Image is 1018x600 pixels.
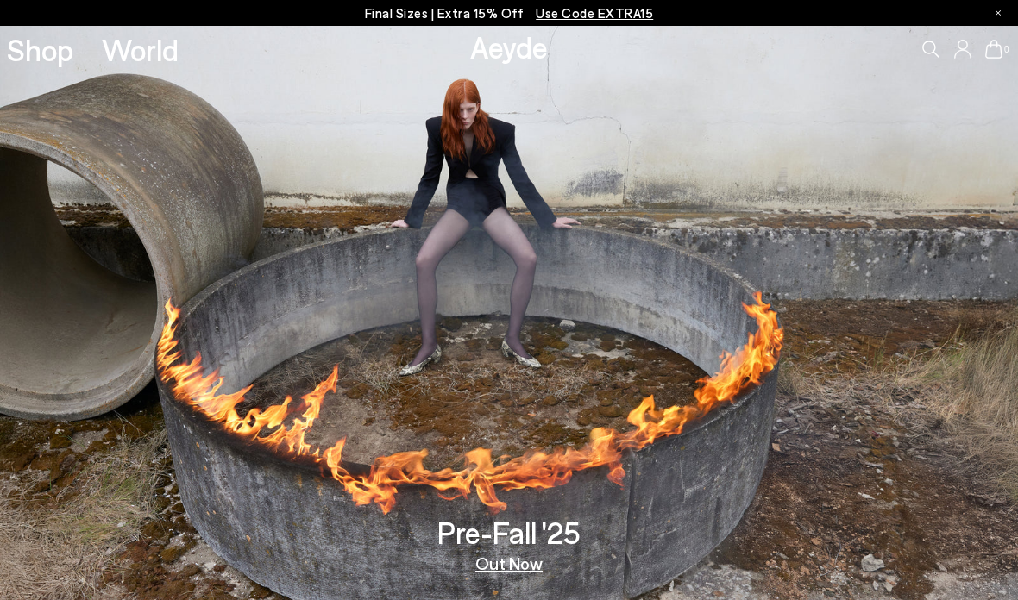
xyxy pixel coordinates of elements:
a: Shop [7,34,73,65]
a: World [102,34,179,65]
a: Aeyde [470,28,548,65]
a: Out Now [475,554,543,572]
p: Final Sizes | Extra 15% Off [365,3,654,24]
h3: Pre-Fall '25 [437,517,581,547]
span: 0 [1002,45,1011,54]
span: Navigate to /collections/ss25-final-sizes [536,5,653,21]
a: 0 [985,40,1002,59]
